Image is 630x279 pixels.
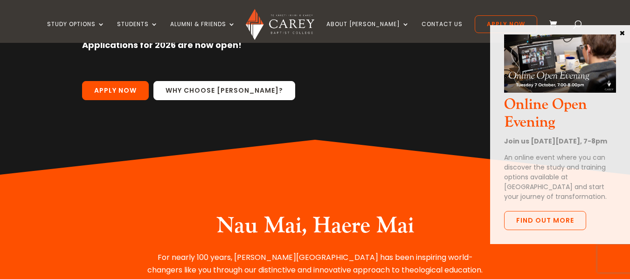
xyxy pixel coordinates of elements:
[170,21,235,43] a: Alumni & Friends
[504,136,607,146] strong: Join us [DATE][DATE], 7-8pm
[504,211,586,231] a: Find out more
[617,28,627,37] button: Close
[153,81,295,101] a: Why choose [PERSON_NAME]?
[117,21,158,43] a: Students
[326,21,409,43] a: About [PERSON_NAME]
[140,212,490,244] h2: Nau Mai, Haere Mai
[504,96,616,136] h3: Online Open Evening
[475,15,537,33] a: Apply Now
[422,21,463,43] a: Contact Us
[504,85,616,95] a: Online Open Evening Oct 2025
[504,153,616,202] p: An online event where you can discover the study and training options available at [GEOGRAPHIC_DA...
[504,34,616,93] img: Online Open Evening Oct 2025
[82,39,242,51] strong: Applications for 2026 are now open!
[246,9,314,40] img: Carey Baptist College
[82,81,149,101] a: Apply Now
[47,21,105,43] a: Study Options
